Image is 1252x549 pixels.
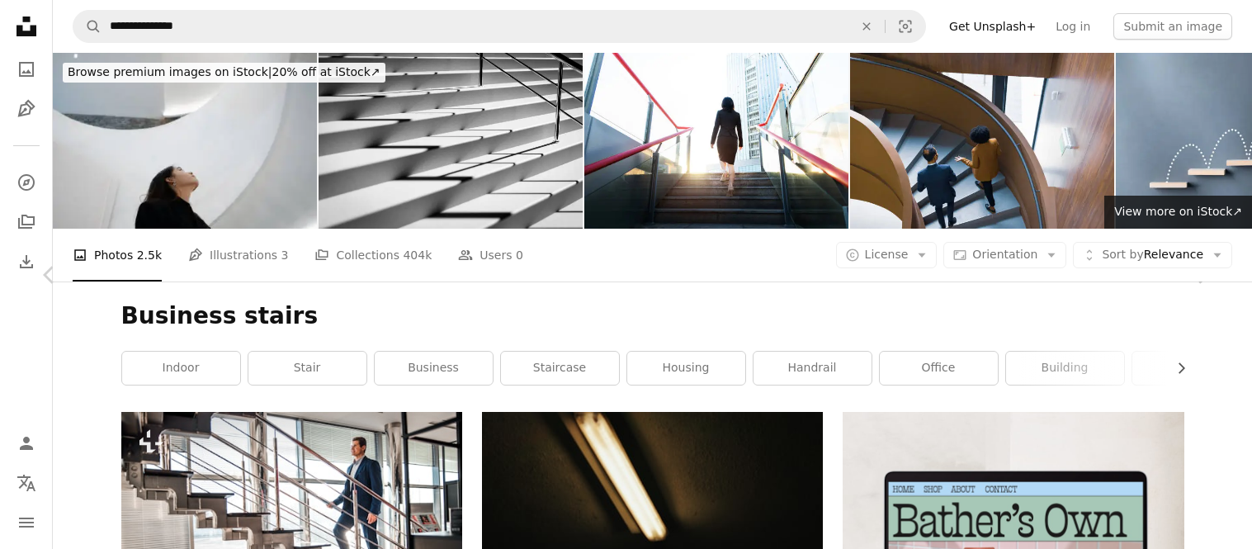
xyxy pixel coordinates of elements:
a: building [1006,352,1124,385]
span: Sort by [1102,248,1143,261]
button: Orientation [943,242,1066,268]
a: Get Unsplash+ [939,13,1046,40]
a: housing [627,352,745,385]
a: Illustrations 3 [188,229,288,282]
span: 0 [516,246,523,264]
button: Language [10,466,43,499]
button: Clear [848,11,885,42]
a: Pleased businessman on the staircase staring into the distance [121,518,462,532]
a: Collections 404k [314,229,432,282]
button: Search Unsplash [73,11,102,42]
a: Log in [1046,13,1100,40]
form: Find visuals sitewide [73,10,926,43]
img: Staircase with railings [319,53,583,229]
a: business [375,352,493,385]
span: Relevance [1102,247,1203,263]
button: Sort byRelevance [1073,242,1232,268]
a: Browse premium images on iStock|20% off at iStock↗ [53,53,395,92]
a: Users 0 [458,229,523,282]
a: handrail [754,352,872,385]
a: office [880,352,998,385]
button: Submit an image [1113,13,1232,40]
img: A beautiful woman is walking and shopping on the spiral staircase [53,53,317,229]
button: Menu [10,506,43,539]
span: Orientation [972,248,1037,261]
button: scroll list to the right [1166,352,1184,385]
span: 404k [403,246,432,264]
a: indoor [122,352,240,385]
span: 20% off at iStock ↗ [68,65,380,78]
span: License [865,248,909,261]
a: staircase [501,352,619,385]
img: The businesswoman climbed up the stairs [584,53,848,229]
span: Browse premium images on iStock | [68,65,272,78]
a: person [1132,352,1250,385]
a: View more on iStock↗ [1104,196,1252,229]
a: Explore [10,166,43,199]
a: Log in / Sign up [10,427,43,460]
span: 3 [281,246,289,264]
span: View more on iStock ↗ [1114,205,1242,218]
button: Visual search [886,11,925,42]
img: Business Colleagues Discussing on Spiral Staircase [850,53,1114,229]
button: License [836,242,938,268]
h1: Business stairs [121,301,1184,331]
a: Illustrations [10,92,43,125]
a: Photos [10,53,43,86]
a: stair [248,352,366,385]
